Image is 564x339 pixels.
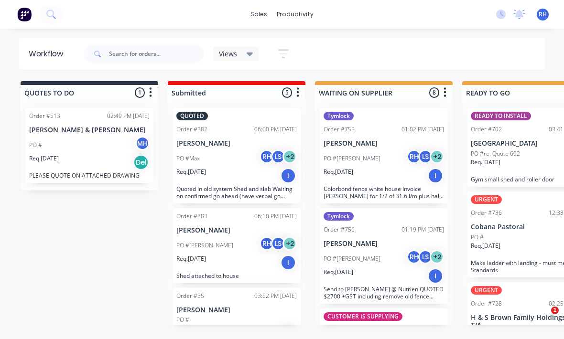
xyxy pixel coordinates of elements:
input: Search for orders... [109,44,204,64]
p: PO #[PERSON_NAME] [324,154,380,163]
div: QUOTED [176,112,208,120]
p: Req. [DATE] [471,158,500,167]
div: 03:52 PM [DATE] [254,292,297,300]
div: READY TO INSTALL [471,112,531,120]
div: Order #513 [29,112,60,120]
div: CUSTOMER IS SUPPLYING [324,312,402,321]
div: I [428,168,443,183]
p: Req. [DATE] [176,168,206,176]
div: 01:02 PM [DATE] [401,125,444,134]
div: I [281,168,296,183]
div: RH [260,236,274,251]
p: PO #re: Quote 692 [471,149,520,158]
div: + 2 [282,149,297,164]
div: MH [135,136,150,150]
div: + 2 [430,250,444,264]
div: 01:19 PM [DATE] [401,225,444,234]
p: PO #[PERSON_NAME] [176,241,233,250]
p: Shed attached to house [176,272,297,279]
div: I [281,255,296,270]
div: productivity [272,7,318,21]
div: + 2 [430,149,444,164]
p: [PERSON_NAME] [324,240,444,248]
p: [PERSON_NAME] [176,226,297,234]
div: LS [271,149,285,164]
div: LS [271,236,285,251]
div: URGENT [471,286,502,295]
div: Order #382 [176,125,207,134]
div: Order #702 [471,125,502,134]
p: PO #[PERSON_NAME] [324,254,380,263]
div: I [428,268,443,284]
div: Del [133,155,149,170]
div: Order #383 [176,212,207,221]
p: Send to [PERSON_NAME] @ Nutrien QUOTED $2700 +GST including remove old fence (Colorbond fence Whi... [324,286,444,300]
div: Tymlock [324,112,354,120]
p: Req. [DATE] [29,154,59,163]
div: Order #755 [324,125,355,134]
p: Quoted in old system Shed and slab Waiting on confirmed go ahead (have verbal go ahead from [PERS... [176,185,297,200]
p: Req. [DATE] [176,254,206,263]
p: [PERSON_NAME] & [PERSON_NAME] [29,126,150,134]
div: QUOTEDOrder #38206:00 PM [DATE][PERSON_NAME]PO #MaxRHLS+2Req.[DATE]IQuoted in old system Shed and... [173,108,301,203]
p: [PERSON_NAME] [324,139,444,148]
p: PO # [176,316,189,324]
div: LS [418,149,433,164]
p: PLEASE QUOTE ON ATTACHED DRAWING [29,172,150,179]
p: PO #Max [176,154,200,163]
p: PO # [29,141,42,149]
div: 06:10 PM [DATE] [254,212,297,221]
div: Order #35 [176,292,204,300]
div: Order #736 [471,209,502,217]
div: sales [246,7,272,21]
div: Order #38306:10 PM [DATE][PERSON_NAME]PO #[PERSON_NAME]RHLS+2Req.[DATE]IShed attached to house [173,208,301,283]
div: Order #51302:49 PM [DATE][PERSON_NAME] & [PERSON_NAME]PO #MHReq.[DATE]DelPLEASE QUOTE ON ATTACHED... [25,108,153,183]
div: TymlockOrder #75501:02 PM [DATE][PERSON_NAME]PO #[PERSON_NAME]RHLS+2Req.[DATE]IColorbond fence wh... [320,108,448,203]
p: [PERSON_NAME] [176,139,297,148]
div: RH [260,149,274,164]
div: RH [407,149,421,164]
div: LS [418,250,433,264]
span: Views [219,49,237,59]
p: Req. [DATE] [324,168,353,176]
p: Req. [DATE] [324,268,353,276]
div: Workflow [29,48,68,60]
div: 02:49 PM [DATE] [107,112,150,120]
p: Req. [DATE] [471,242,500,250]
img: Factory [17,7,32,21]
div: Order #756 [324,225,355,234]
div: + 2 [282,236,297,251]
div: Tymlock [324,212,354,221]
div: URGENT [471,195,502,204]
span: RH [539,10,547,19]
p: Colorbond fence white house Invoice [PERSON_NAME] for 1/2 of 31.6 l/m plus half of earthworks and... [324,185,444,200]
div: Order #728 [471,299,502,308]
div: TymlockOrder #75601:19 PM [DATE][PERSON_NAME]PO #[PERSON_NAME]RHLS+2Req.[DATE]ISend to [PERSON_NA... [320,208,448,304]
iframe: Intercom live chat [531,307,554,329]
p: Req. [DATE] [176,324,206,333]
div: RH [407,250,421,264]
span: 1 [551,307,559,314]
div: 06:00 PM [DATE] [254,125,297,134]
p: [PERSON_NAME] [176,306,297,314]
p: PO # [471,233,484,242]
